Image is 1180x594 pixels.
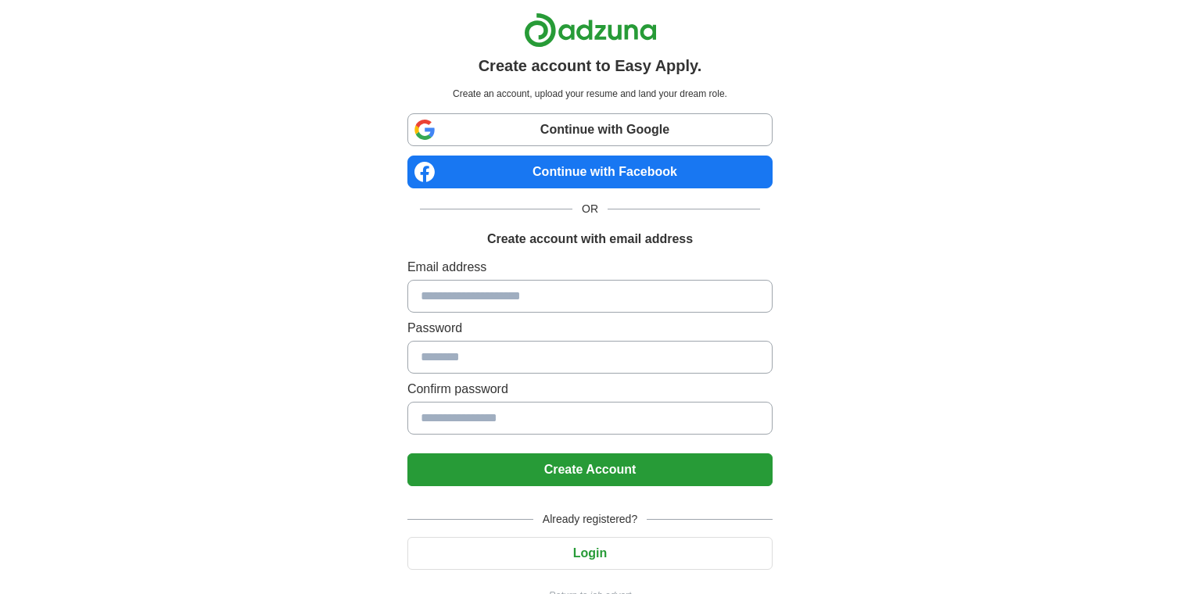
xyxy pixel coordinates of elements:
[407,156,773,188] a: Continue with Facebook
[411,87,769,101] p: Create an account, upload your resume and land your dream role.
[407,319,773,338] label: Password
[407,546,773,560] a: Login
[479,54,702,77] h1: Create account to Easy Apply.
[572,201,608,217] span: OR
[407,380,773,399] label: Confirm password
[533,511,647,528] span: Already registered?
[524,13,657,48] img: Adzuna logo
[407,453,773,486] button: Create Account
[407,537,773,570] button: Login
[487,230,693,249] h1: Create account with email address
[407,258,773,277] label: Email address
[407,113,773,146] a: Continue with Google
